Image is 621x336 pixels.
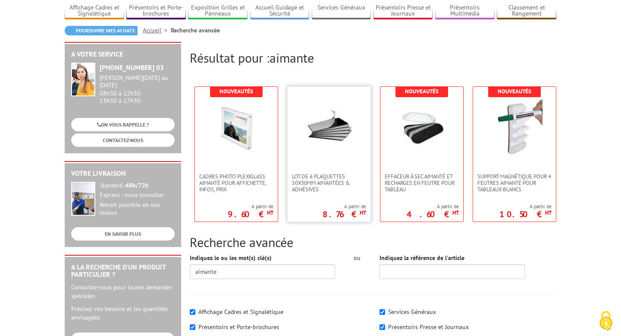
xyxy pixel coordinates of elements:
b: Nouveautés [498,88,531,95]
div: ou [348,254,367,262]
li: Recherche avancée [171,26,220,35]
input: Présentoirs Presse et Journaux [379,324,385,330]
a: Accueil [143,26,171,34]
button: Cookies (fenêtre modale) [591,307,621,336]
label: Indiquez la référence de l'article [379,254,464,262]
label: Indiquez le ou les mot(s) clé(s) [190,254,272,262]
span: A partir de [323,203,366,210]
sup: HT [267,209,273,216]
img: Effaceur à sec aimanté et recharges en feutre pour tableau [394,100,450,156]
p: Contactez-nous pour toutes demandes spéciales [71,283,175,300]
h2: A votre service [71,51,175,58]
div: [PERSON_NAME][DATE] au [DATE] [100,74,175,89]
sup: HT [360,209,366,216]
label: Présentoirs Presse et Journaux [388,323,469,331]
p: 8.76 € [323,212,366,217]
span: A partir de [228,203,273,210]
a: Lot de 6 plaquettes 50X30mm aimantées & adhésives [288,173,370,193]
h2: Votre livraison [71,170,175,178]
p: 4.60 € [407,212,459,217]
h2: A la recherche d'un produit particulier ? [71,263,175,279]
input: Présentoirs et Porte-brochures [190,324,195,330]
img: Cadres photo Plexiglass aimanté pour affichette, infos, prix [208,100,264,156]
sup: HT [545,209,552,216]
a: Accueil Guidage et Sécurité [250,4,310,18]
span: A partir de [407,203,459,210]
img: Support magnétique pour 4 feutres aimanté pour tableaux blancs [486,100,543,156]
div: Standard : [100,182,175,190]
a: EN SAVOIR PLUS [71,227,175,241]
p: 9.60 € [228,212,273,217]
label: Présentoirs et Porte-brochures [198,323,279,331]
span: Effaceur à sec aimanté et recharges en feutre pour tableau [385,173,459,193]
span: Support magnétique pour 4 feutres aimanté pour tableaux blancs [477,173,552,193]
a: Effaceur à sec aimanté et recharges en feutre pour tableau [380,173,463,193]
a: ON VOUS RAPPELLE ? [71,118,175,131]
h2: Recherche avancée [190,235,556,249]
img: widget-livraison.jpg [71,182,95,216]
div: 08h30 à 12h30 13h30 à 17h30 [100,74,175,104]
div: Express : nous consulter [100,191,175,199]
a: Présentoirs et Porte-brochures [126,4,186,18]
a: Présentoirs Multimédia [435,4,495,18]
span: Cadres photo Plexiglass aimanté pour affichette, infos, prix [199,173,273,193]
p: 10.50 € [499,212,552,217]
span: A partir de [499,203,552,210]
input: Affichage Cadres et Signalétique [190,309,195,315]
a: Classement et Rangement [497,4,556,18]
a: Support magnétique pour 4 feutres aimanté pour tableaux blancs [473,173,556,193]
span: Lot de 6 plaquettes 50X30mm aimantées & adhésives [292,173,366,193]
a: Exposition Grilles et Panneaux [188,4,248,18]
b: Nouveautés [405,88,439,95]
b: Nouveautés [220,88,253,95]
a: Présentoirs Presse et Journaux [373,4,433,18]
a: Poursuivre mes achats [65,26,138,35]
a: Cadres photo Plexiglass aimanté pour affichette, infos, prix [195,173,278,193]
input: Services Généraux [379,309,385,315]
sup: HT [452,209,459,216]
label: Services Généraux [388,308,436,316]
div: Retrait possible en nos locaux [100,201,175,217]
span: aimante [270,49,314,66]
a: Affichage Cadres et Signalétique [65,4,124,18]
img: Cookies (fenêtre modale) [595,310,617,332]
p: Précisez vos besoins et les quantités envisagées [71,304,175,322]
a: Services Généraux [312,4,371,18]
a: CONTACTEZ-NOUS [71,133,175,147]
h2: Résultat pour : [190,51,556,65]
label: Affichage Cadres et Signalétique [198,308,283,316]
strong: 48h/72h [125,181,149,189]
img: widget-service.jpg [71,63,95,96]
img: Lot de 6 plaquettes 50X30mm aimantées & adhésives [301,100,357,156]
strong: [PHONE_NUMBER] 03 [100,63,164,72]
